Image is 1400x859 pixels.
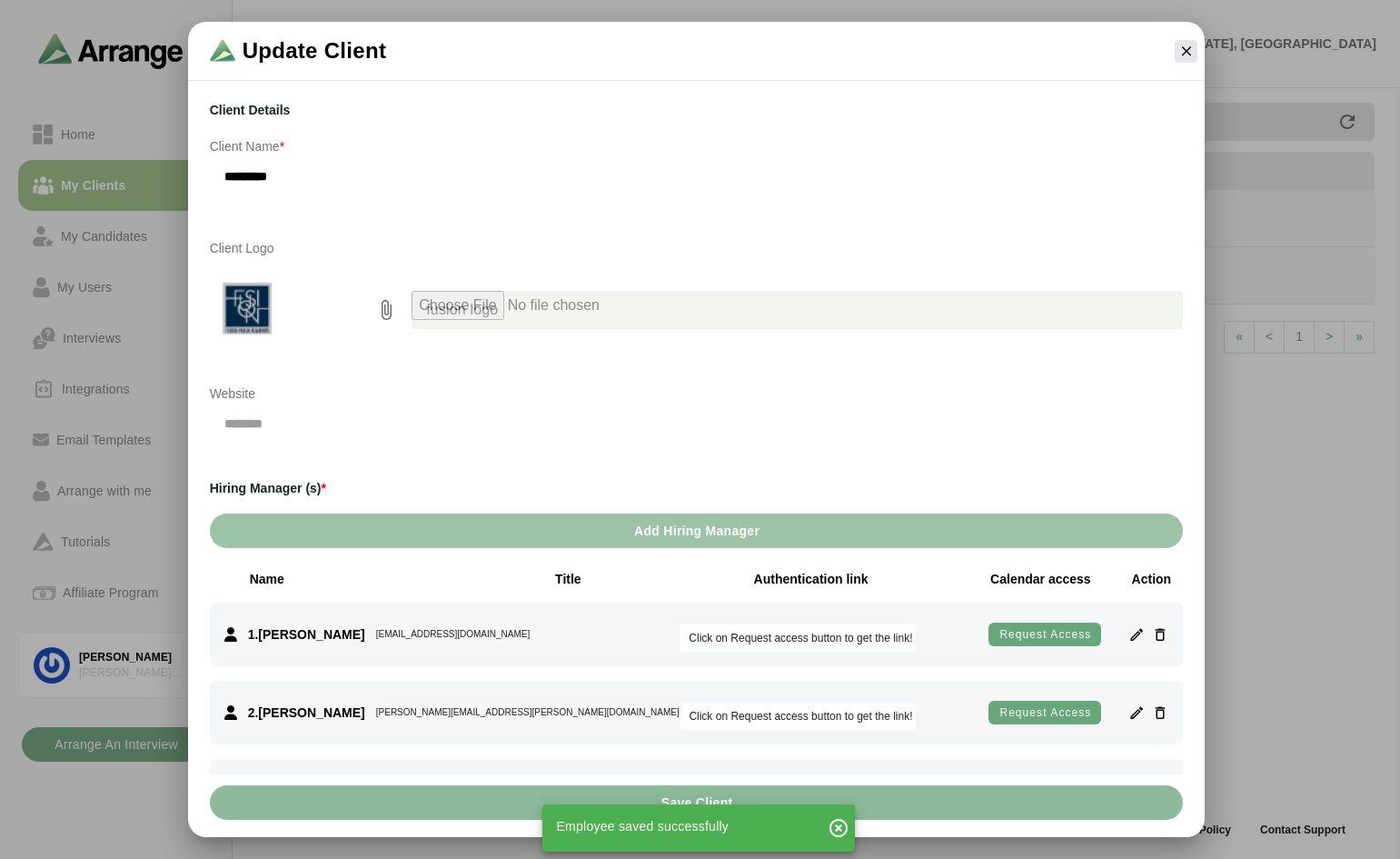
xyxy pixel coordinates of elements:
span: 1 [248,627,255,642]
div: Title [503,570,611,588]
div: Click on Request access button to get the link! [689,707,907,725]
h3: .[PERSON_NAME] [248,628,365,641]
button: Save Client [210,785,1184,820]
div: Action [1119,570,1183,588]
span: Add Hiring Manager [633,514,760,548]
div: [EMAIL_ADDRESS][DOMAIN_NAME] [376,626,530,643]
div: Authentication link [731,570,891,588]
p: Website [210,383,686,405]
div: Calendar access [981,570,1099,588]
span: 2 [248,705,255,720]
p: Client Name [210,135,1184,157]
h3: .[PERSON_NAME] [248,706,365,719]
p: Client Logo [210,237,1184,259]
button: Add Hiring Manager [210,514,1184,548]
button: Request access [988,700,1101,725]
img: fusion-logo.jpg [210,274,283,346]
div: [PERSON_NAME][EMAIL_ADDRESS][PERSON_NAME][DOMAIN_NAME] [376,704,680,721]
div: Click on Request access button to get the link! [689,629,907,647]
span: Request access [998,705,1091,720]
div: Name [210,570,497,588]
span: Update Client [243,36,387,65]
span: Request access [998,627,1091,642]
h3: Hiring Manager (s) [210,477,1184,499]
button: Request access [988,622,1101,647]
i: prepended action [375,299,397,321]
span: Employee saved successfully [557,819,730,834]
span: Save Client [660,785,733,820]
h3: Client Details [210,99,1184,121]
